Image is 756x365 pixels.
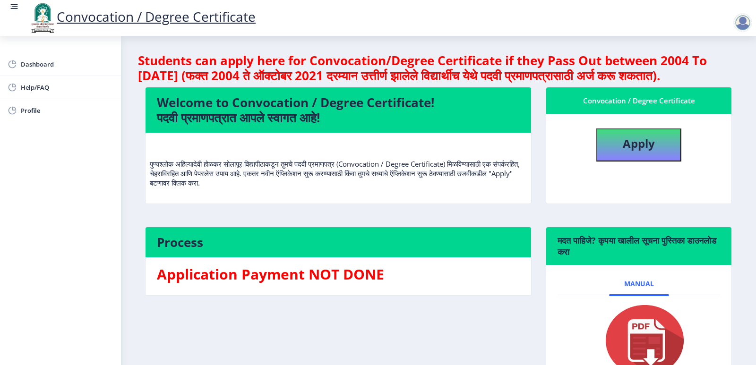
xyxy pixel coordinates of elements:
span: Profile [21,105,113,116]
a: Manual [609,272,669,295]
span: Manual [624,280,654,288]
button: Apply [596,128,681,161]
h4: Process [157,235,520,250]
div: Convocation / Degree Certificate [558,95,720,106]
a: Convocation / Degree Certificate [28,8,256,25]
h3: Application Payment NOT DONE [157,265,520,284]
img: logo [28,2,57,34]
span: Dashboard [21,59,113,70]
span: Help/FAQ [21,82,113,93]
p: पुण्यश्लोक अहिल्यादेवी होळकर सोलापूर विद्यापीठाकडून तुमचे पदवी प्रमाणपत्र (Convocation / Degree C... [150,140,527,187]
h4: Welcome to Convocation / Degree Certificate! पदवी प्रमाणपत्रात आपले स्वागत आहे! [157,95,520,125]
h4: Students can apply here for Convocation/Degree Certificate if they Pass Out between 2004 To [DATE... [138,53,739,83]
b: Apply [623,136,655,151]
h6: मदत पाहिजे? कृपया खालील सूचना पुस्तिका डाउनलोड करा [558,235,720,257]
